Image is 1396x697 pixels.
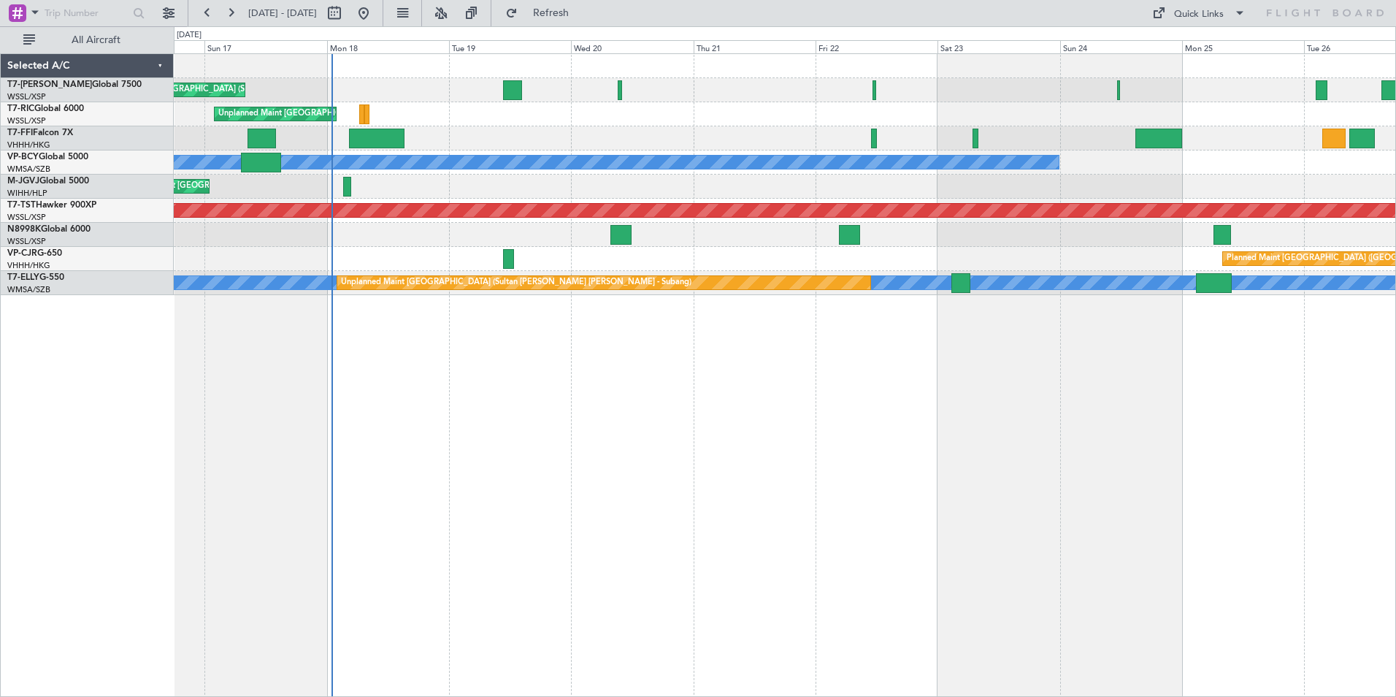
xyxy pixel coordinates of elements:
[45,2,129,24] input: Trip Number
[1145,1,1253,25] button: Quick Links
[7,115,46,126] a: WSSL/XSP
[7,188,47,199] a: WIHH/HLP
[7,80,92,89] span: T7-[PERSON_NAME]
[1174,7,1224,22] div: Quick Links
[7,201,96,210] a: T7-TSTHawker 900XP
[96,79,268,101] div: Planned Maint [GEOGRAPHIC_DATA] (Seletar)
[341,272,691,294] div: Unplanned Maint [GEOGRAPHIC_DATA] (Sultan [PERSON_NAME] [PERSON_NAME] - Subang)
[694,40,816,53] div: Thu 21
[521,8,582,18] span: Refresh
[7,164,50,175] a: WMSA/SZB
[7,140,50,151] a: VHHH/HKG
[449,40,571,53] div: Tue 19
[7,212,46,223] a: WSSL/XSP
[7,273,64,282] a: T7-ELLYG-550
[218,103,400,125] div: Unplanned Maint [GEOGRAPHIC_DATA] (Seletar)
[7,153,88,161] a: VP-BCYGlobal 5000
[16,28,158,52] button: All Aircraft
[7,249,37,258] span: VP-CJR
[7,177,39,186] span: M-JGVJ
[327,40,449,53] div: Mon 18
[7,104,84,113] a: T7-RICGlobal 6000
[7,249,62,258] a: VP-CJRG-650
[122,175,294,197] div: Planned Maint [GEOGRAPHIC_DATA] (Seletar)
[38,35,154,45] span: All Aircraft
[816,40,937,53] div: Fri 22
[204,40,326,53] div: Sun 17
[248,7,317,20] span: [DATE] - [DATE]
[7,236,46,247] a: WSSL/XSP
[7,273,39,282] span: T7-ELLY
[7,177,89,186] a: M-JGVJGlobal 5000
[7,225,41,234] span: N8998K
[1060,40,1182,53] div: Sun 24
[7,225,91,234] a: N8998KGlobal 6000
[7,284,50,295] a: WMSA/SZB
[7,80,142,89] a: T7-[PERSON_NAME]Global 7500
[937,40,1059,53] div: Sat 23
[7,153,39,161] span: VP-BCY
[7,129,33,137] span: T7-FFI
[7,129,73,137] a: T7-FFIFalcon 7X
[1182,40,1304,53] div: Mon 25
[571,40,693,53] div: Wed 20
[7,91,46,102] a: WSSL/XSP
[7,201,36,210] span: T7-TST
[7,104,34,113] span: T7-RIC
[499,1,586,25] button: Refresh
[177,29,202,42] div: [DATE]
[7,260,50,271] a: VHHH/HKG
